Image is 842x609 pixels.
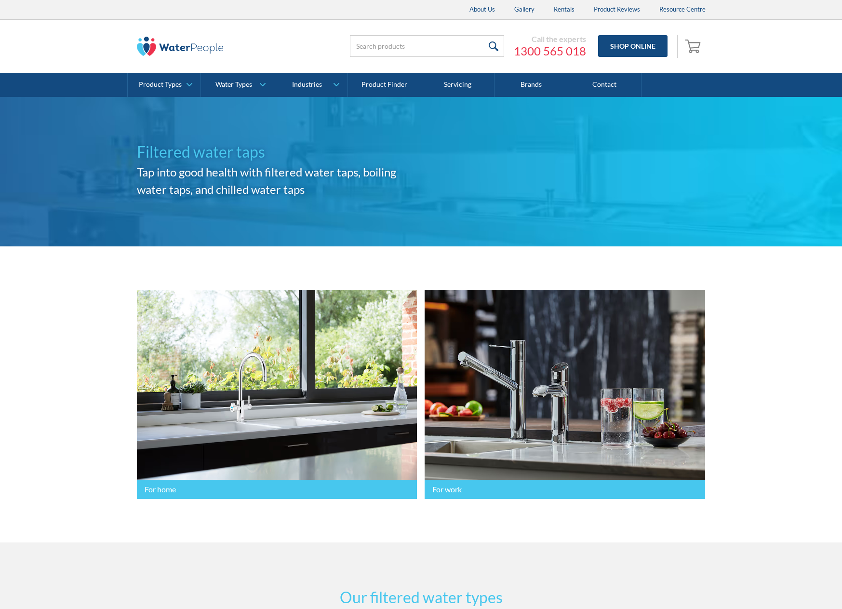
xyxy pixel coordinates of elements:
[495,73,568,97] a: Brands
[598,35,668,57] a: Shop Online
[514,44,586,58] a: 1300 565 018
[128,73,200,97] a: Product Types
[292,81,322,89] div: Industries
[139,81,182,89] div: Product Types
[274,73,347,97] a: Industries
[137,37,224,56] img: The Water People
[233,586,609,609] h2: Our filtered water types
[215,81,252,89] div: Water Types
[685,38,703,54] img: shopping cart
[682,35,706,58] a: Open cart
[201,73,274,97] a: Water Types
[137,140,421,163] h1: Filtered water taps
[514,34,586,44] div: Call the experts
[568,73,642,97] a: Contact
[348,73,421,97] a: Product Finder
[350,35,504,57] input: Search products
[137,163,421,198] h2: Tap into good health with filtered water taps, boiling water taps, and chilled water taps
[421,73,495,97] a: Servicing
